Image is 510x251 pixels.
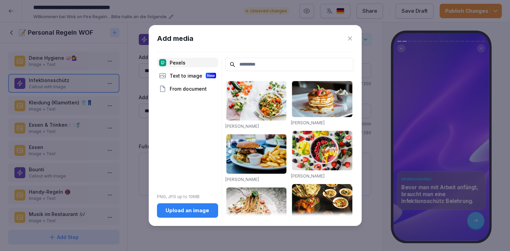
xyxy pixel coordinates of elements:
[157,203,218,218] button: Upload an image
[292,131,352,170] img: pexels-photo-1099680.jpeg
[157,58,218,67] div: Pexels
[225,177,259,182] a: [PERSON_NAME]
[157,71,218,80] div: Text to image
[291,120,325,125] a: [PERSON_NAME]
[157,194,218,200] p: PNG, JPG up to 10MB
[226,134,287,174] img: pexels-photo-70497.jpeg
[292,184,352,217] img: pexels-photo-958545.jpeg
[291,173,325,179] a: [PERSON_NAME]
[157,84,218,93] div: From document
[157,33,193,44] h1: Add media
[206,73,216,78] div: New
[226,81,287,121] img: pexels-photo-1640777.jpeg
[225,124,259,129] a: [PERSON_NAME]
[292,81,352,117] img: pexels-photo-376464.jpeg
[159,59,166,66] img: pexels.png
[162,207,213,214] div: Upload an image
[226,187,287,227] img: pexels-photo-1279330.jpeg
